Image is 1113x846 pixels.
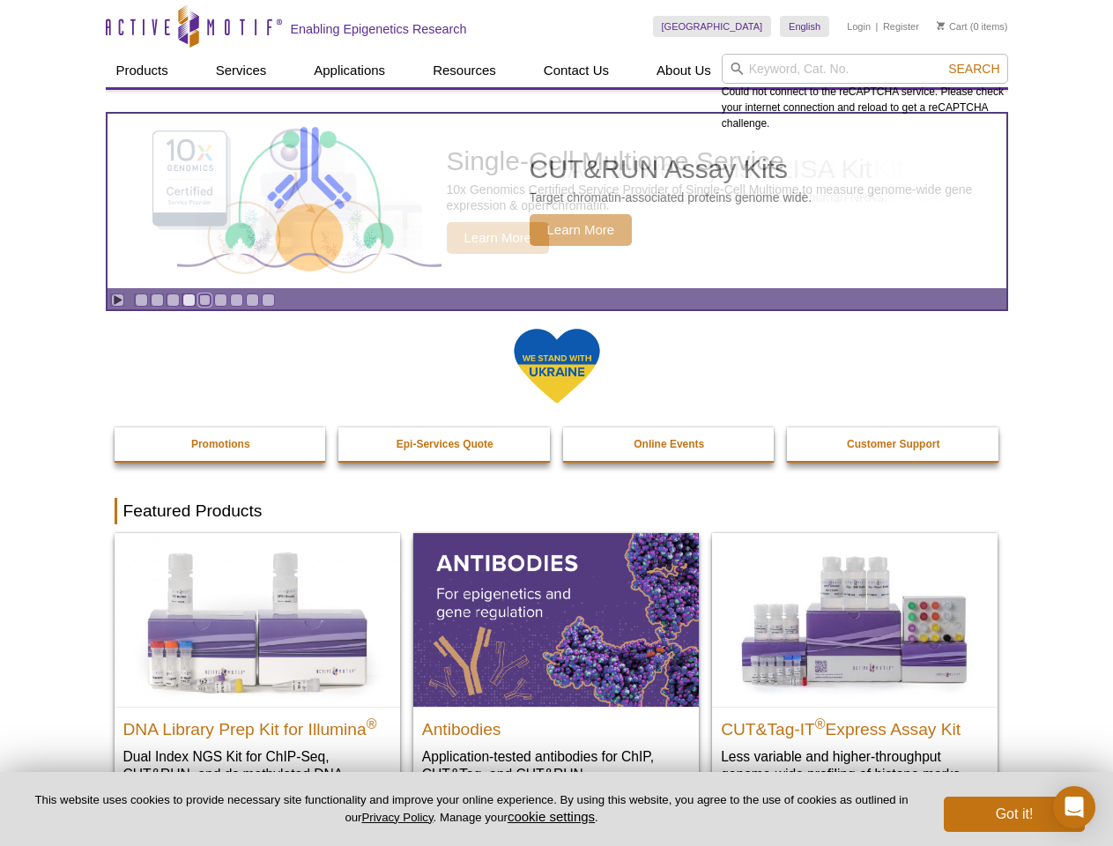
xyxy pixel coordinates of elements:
h2: Enabling Epigenetics Research [291,21,467,37]
sup: ® [367,716,377,731]
a: Go to slide 2 [151,293,164,307]
a: Login [847,20,871,33]
h2: Featured Products [115,498,999,524]
h2: DNA Library Prep Kit for Illumina [123,712,391,738]
strong: Online Events [634,438,704,450]
li: | [876,16,879,37]
button: cookie settings [508,809,595,824]
a: Go to slide 3 [167,293,180,307]
strong: Customer Support [847,438,939,450]
img: All Antibodies [413,533,699,706]
div: Open Intercom Messenger [1053,786,1095,828]
a: Products [106,54,179,87]
img: CUT&RUN Assay Kits [177,121,441,282]
a: Go to slide 4 [182,293,196,307]
img: Your Cart [937,21,945,30]
a: Register [883,20,919,33]
a: CUT&Tag-IT® Express Assay Kit CUT&Tag-IT®Express Assay Kit Less variable and higher-throughput ge... [712,533,998,800]
a: Toggle autoplay [111,293,124,307]
a: English [780,16,829,37]
article: CUT&RUN Assay Kits [108,114,1006,288]
p: Target chromatin-associated proteins genome wide. [530,189,812,205]
a: Contact Us [533,54,620,87]
a: Customer Support [787,427,1000,461]
a: All Antibodies Antibodies Application-tested antibodies for ChIP, CUT&Tag, and CUT&RUN. [413,533,699,800]
strong: Promotions [191,438,250,450]
a: DNA Library Prep Kit for Illumina DNA Library Prep Kit for Illumina® Dual Index NGS Kit for ChIP-... [115,533,400,818]
h2: CUT&RUN Assay Kits [530,156,812,182]
a: Go to slide 7 [230,293,243,307]
strong: Epi-Services Quote [397,438,493,450]
li: (0 items) [937,16,1008,37]
a: [GEOGRAPHIC_DATA] [653,16,772,37]
a: CUT&RUN Assay Kits CUT&RUN Assay Kits Target chromatin-associated proteins genome wide. Learn More [108,114,1006,288]
a: Go to slide 9 [262,293,275,307]
a: Services [205,54,278,87]
a: Go to slide 8 [246,293,259,307]
input: Keyword, Cat. No. [722,54,1008,84]
a: About Us [646,54,722,87]
p: This website uses cookies to provide necessary site functionality and improve your online experie... [28,792,915,826]
a: Privacy Policy [361,811,433,824]
a: Epi-Services Quote [338,427,552,461]
span: Learn More [530,214,633,246]
button: Search [943,61,1005,77]
h2: CUT&Tag-IT Express Assay Kit [721,712,989,738]
a: Resources [422,54,507,87]
h2: Antibodies [422,712,690,738]
div: Could not connect to the reCAPTCHA service. Please check your internet connection and reload to g... [722,54,1008,131]
a: Go to slide 5 [198,293,211,307]
img: We Stand With Ukraine [513,327,601,405]
img: DNA Library Prep Kit for Illumina [115,533,400,706]
img: CUT&Tag-IT® Express Assay Kit [712,533,998,706]
p: Application-tested antibodies for ChIP, CUT&Tag, and CUT&RUN. [422,747,690,783]
span: Search [948,62,999,76]
a: Cart [937,20,968,33]
a: Online Events [563,427,776,461]
sup: ® [815,716,826,731]
a: Applications [303,54,396,87]
a: Go to slide 6 [214,293,227,307]
a: Go to slide 1 [135,293,148,307]
button: Got it! [944,797,1085,832]
p: Dual Index NGS Kit for ChIP-Seq, CUT&RUN, and ds methylated DNA assays. [123,747,391,801]
p: Less variable and higher-throughput genome-wide profiling of histone marks​. [721,747,989,783]
a: Promotions [115,427,328,461]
